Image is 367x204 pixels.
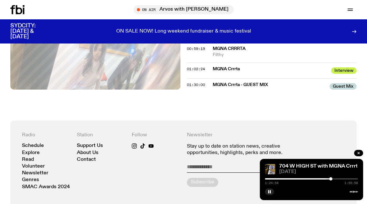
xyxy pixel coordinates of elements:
[265,181,279,185] span: 1:24:54
[10,23,52,40] h3: SYDCITY: [DATE] & [DATE]
[331,67,357,74] span: Interview
[22,164,45,169] a: Volunteer
[77,157,96,162] a: Contact
[22,178,39,182] a: Genres
[187,83,205,87] button: 01:30:00
[330,83,357,90] span: Guest Mix
[77,132,125,138] h4: Station
[187,46,205,51] span: 00:59:19
[22,143,44,148] a: Schedule
[187,67,205,71] button: 01:02:24
[132,132,180,138] h4: Follow
[344,181,358,185] span: 1:59:58
[187,132,290,138] h4: Newsletter
[279,170,358,174] span: [DATE]
[22,171,48,176] a: Newsletter
[187,82,205,87] span: 01:30:00
[77,151,98,155] a: About Us
[22,132,70,138] h4: Radio
[22,151,40,155] a: Explore
[187,66,205,72] span: 01:02:24
[187,178,218,187] button: Subscribe
[77,143,103,148] a: Support Us
[213,82,326,88] span: MGNA Crrrta - GUEST MIX
[22,185,70,189] a: SMAC Awards 2024
[279,164,360,169] a: 704 W HIGH ST with MGNA Crrrta
[22,157,34,162] a: Read
[213,66,328,72] span: MGNA Crrrta
[187,47,205,51] button: 00:59:19
[187,143,290,156] p: Stay up to date on station news, creative opportunities, highlights, perks and more.
[116,29,251,34] p: ON SALE NOW! Long weekend fundraiser & music festival
[134,5,234,14] button: On AirArvos with [PERSON_NAME]
[213,46,246,51] span: MGNA Crrrta
[265,164,275,174] img: Artist MGNA Crrrta
[213,52,357,58] span: Filthy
